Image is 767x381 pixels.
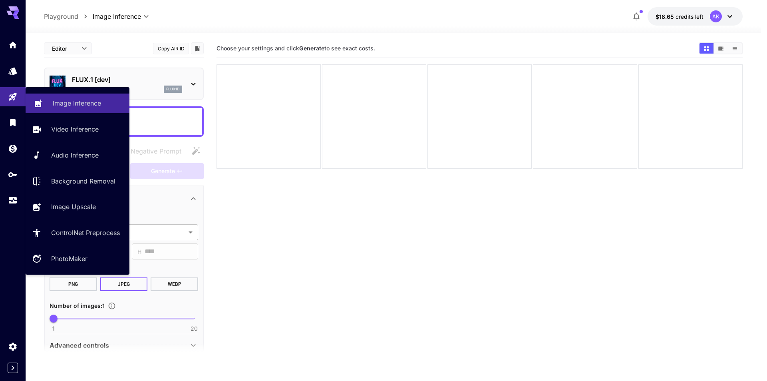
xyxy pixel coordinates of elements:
[699,42,743,54] div: Show media in grid viewShow media in video viewShow media in list view
[50,277,97,291] button: PNG
[51,254,87,263] p: PhotoMaker
[26,120,129,139] a: Video Inference
[191,325,198,333] span: 20
[100,277,148,291] button: JPEG
[44,12,78,21] p: Playground
[51,124,99,134] p: Video Inference
[8,195,18,205] div: Usage
[52,325,55,333] span: 1
[8,170,18,180] div: API Keys
[8,40,18,50] div: Home
[51,150,99,160] p: Audio Inference
[699,43,713,54] button: Show media in grid view
[93,12,141,21] span: Image Inference
[53,98,101,108] p: Image Inference
[8,66,18,76] div: Models
[676,13,703,20] span: credits left
[8,144,18,154] div: Wallet
[51,228,120,237] p: ControlNet Preprocess
[50,341,109,350] p: Advanced controls
[648,7,743,26] button: $18.6454
[51,202,96,211] p: Image Upscale
[153,43,189,54] button: Copy AIR ID
[105,302,119,310] button: Specify how many images to generate in a single request. Each image generation will be charged se...
[714,43,728,54] button: Show media in video view
[8,90,18,100] div: Playground
[52,44,77,53] span: Editor
[656,12,703,21] div: $18.6454
[217,45,375,52] span: Choose your settings and click to see exact costs.
[26,146,129,165] a: Audio Inference
[51,176,115,186] p: Background Removal
[50,302,105,309] span: Number of images : 1
[26,197,129,217] a: Image Upscale
[137,247,141,256] span: H
[728,43,742,54] button: Show media in list view
[26,223,129,243] a: ControlNet Preprocess
[8,341,18,351] div: Settings
[151,277,198,291] button: WEBP
[8,363,18,373] button: Expand sidebar
[656,13,676,20] span: $18.65
[299,45,324,52] b: Generate
[115,146,188,156] span: Negative prompts are not compatible with the selected model.
[26,249,129,269] a: PhotoMaker
[26,171,129,191] a: Background Removal
[8,118,18,128] div: Library
[131,146,181,156] span: Negative Prompt
[44,12,93,21] nav: breadcrumb
[194,44,201,53] button: Add to library
[166,86,180,92] p: flux1d
[710,10,722,22] div: AK
[72,75,182,84] p: FLUX.1 [dev]
[26,94,129,113] a: Image Inference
